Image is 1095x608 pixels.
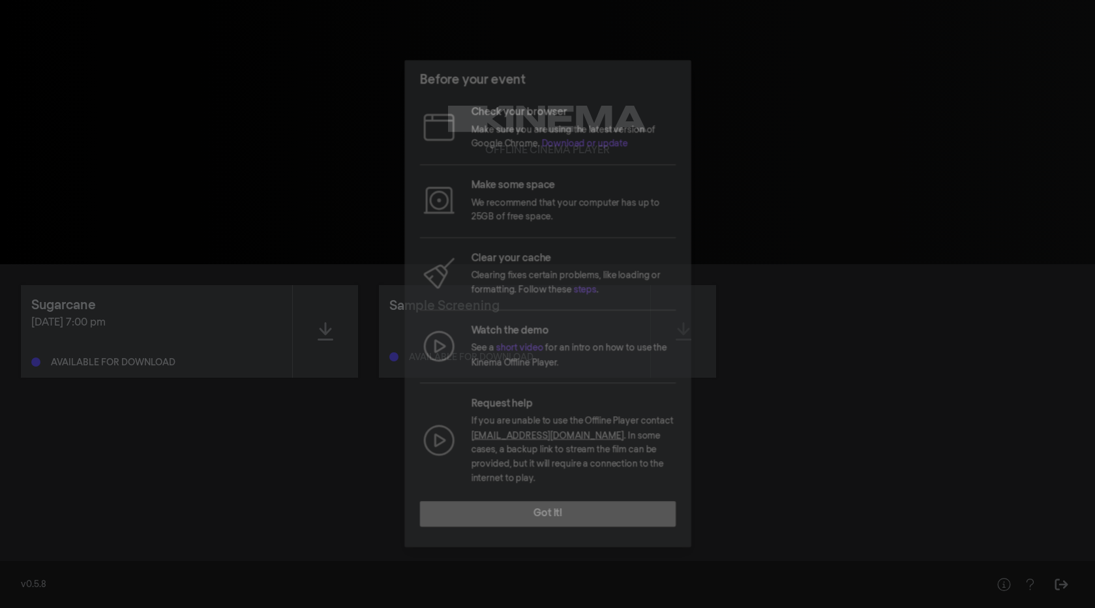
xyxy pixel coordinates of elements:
p: Clearing fixes certain problems, like loading or formatting. Follow these . [471,269,676,297]
button: Got it! [419,502,675,527]
a: short video [496,344,543,354]
a: Download or update [541,140,627,149]
p: Make sure you are using the latest version of Google Chrome. [471,123,676,152]
p: Clear your cache [471,251,676,267]
p: We recommend that your computer has up to 25GB of free space. [471,196,676,224]
p: Watch the demo [471,324,676,339]
p: Request help [471,397,676,412]
p: If you are unable to use the Offline Player contact . In some cases, a backup link to stream the ... [471,414,676,486]
p: Make some space [471,178,676,194]
header: Before your event [404,61,691,100]
p: Check your browser [471,105,676,121]
a: [EMAIL_ADDRESS][DOMAIN_NAME] [471,431,624,440]
p: See a for an intro on how to use the Kinema Offline Player. [471,342,676,371]
a: steps [573,286,596,295]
